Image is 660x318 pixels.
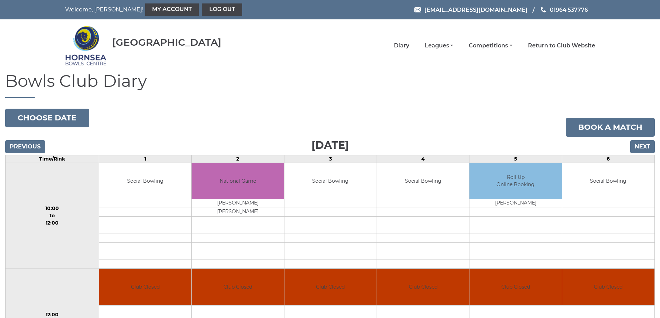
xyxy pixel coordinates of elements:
span: [EMAIL_ADDRESS][DOMAIN_NAME] [424,6,528,13]
a: Book a match [566,118,655,137]
button: Choose date [5,109,89,127]
img: Email [414,7,421,12]
td: Club Closed [284,269,377,305]
div: [GEOGRAPHIC_DATA] [112,37,221,48]
a: Email [EMAIL_ADDRESS][DOMAIN_NAME] [414,6,528,14]
td: 1 [99,155,191,163]
img: Phone us [541,7,546,12]
td: 6 [562,155,654,163]
td: Club Closed [99,269,191,305]
nav: Welcome, [PERSON_NAME]! [65,3,280,16]
td: Time/Rink [6,155,99,163]
td: 10:00 to 12:00 [6,163,99,269]
td: Club Closed [562,269,654,305]
a: Phone us 01964 537776 [540,6,588,14]
a: Log out [202,3,242,16]
img: Hornsea Bowls Centre [65,21,107,70]
span: 01964 537776 [550,6,588,13]
a: Diary [394,42,409,49]
td: [PERSON_NAME] [192,199,284,208]
td: Roll Up Online Booking [469,163,562,199]
td: Social Bowling [284,163,377,199]
a: Leagues [425,42,453,49]
td: 4 [377,155,469,163]
a: Competitions [469,42,512,49]
td: 2 [192,155,284,163]
td: Club Closed [469,269,562,305]
td: Social Bowling [377,163,469,199]
input: Previous [5,140,45,153]
td: National Game [192,163,284,199]
td: Club Closed [377,269,469,305]
a: Return to Club Website [528,42,595,49]
td: [PERSON_NAME] [469,199,562,208]
input: Next [630,140,655,153]
h1: Bowls Club Diary [5,72,655,98]
td: 5 [469,155,562,163]
td: Social Bowling [99,163,191,199]
td: Club Closed [192,269,284,305]
a: My Account [145,3,199,16]
td: Social Bowling [562,163,654,199]
td: 3 [284,155,377,163]
td: [PERSON_NAME] [192,208,284,217]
